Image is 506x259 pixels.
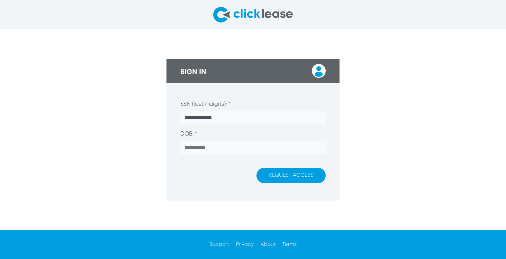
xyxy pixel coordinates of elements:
label: SSN (last 4 digits): * [180,100,230,109]
label: DOB: * [180,130,197,138]
a: Support [209,242,229,247]
img: clicklease logo [213,7,293,22]
a: About [261,242,275,247]
button: REQUEST ACCESS [256,168,326,183]
a: Privacy [236,242,254,247]
img: login user [312,64,326,78]
a: Terms [282,242,297,247]
h3: SIGN IN [180,68,206,76]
